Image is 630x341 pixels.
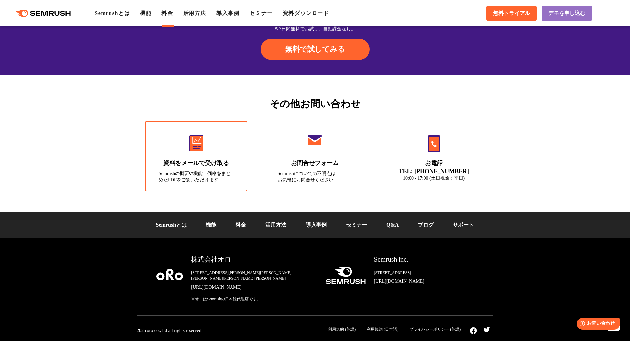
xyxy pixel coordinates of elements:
div: その他お問い合わせ [137,96,493,111]
a: ブログ [418,222,434,228]
a: デモを申し込む [542,6,592,21]
img: oro company [156,269,183,280]
div: 資料をメールで受け取る [159,159,233,167]
div: ※7日間無料でお試し。自動課金なし。 [137,26,493,32]
a: 導入事例 [216,10,239,16]
a: 導入事例 [306,222,327,228]
a: セミナー [249,10,273,16]
img: twitter [483,327,490,332]
a: 料金 [235,222,246,228]
a: 料金 [161,10,173,16]
div: Semrushについての不明点は お気軽にお問合せください [278,170,353,183]
a: Semrushとは [156,222,187,228]
div: [STREET_ADDRESS] [374,270,474,276]
a: 無料トライアル [486,6,537,21]
a: Q&A [386,222,399,228]
a: 活用方法 [183,10,206,16]
a: Semrushとは [95,10,130,16]
div: TEL: [PHONE_NUMBER] [397,168,471,175]
div: Semrush inc. [374,255,474,264]
a: セミナー [346,222,367,228]
div: 10:00 - 17:00 (土日祝除く平日) [397,175,471,181]
a: [URL][DOMAIN_NAME] [191,284,315,291]
span: デモを申し込む [548,10,585,17]
a: 機能 [206,222,216,228]
a: 資料をメールで受け取る Semrushの概要や機能、価格をまとめたPDFをご覧いただけます [145,121,247,191]
a: サポート [453,222,474,228]
a: 無料で試してみる [261,39,370,60]
a: [URL][DOMAIN_NAME] [374,278,474,285]
span: 無料トライアル [493,10,530,17]
a: 利用規約 (日本語) [367,327,398,332]
a: お問合せフォーム Semrushについての不明点はお気軽にお問合せください [264,121,366,191]
div: Semrushの概要や機能、価格をまとめたPDFをご覧いただけます [159,170,233,183]
img: facebook [470,327,477,334]
a: プライバシーポリシー (英語) [409,327,461,332]
div: お問合せフォーム [278,159,353,167]
a: 資料ダウンロード [283,10,329,16]
div: ※オロはSemrushの日本総代理店です。 [191,296,315,302]
div: 株式会社オロ [191,255,315,264]
a: 利用規約 (英語) [328,327,356,332]
div: お電話 [397,159,471,167]
a: 活用方法 [265,222,286,228]
span: 無料で試してみる [285,44,345,54]
div: 2025 oro co., ltd all rights reserved. [137,328,202,334]
div: [STREET_ADDRESS][PERSON_NAME][PERSON_NAME][PERSON_NAME][PERSON_NAME][PERSON_NAME] [191,270,315,281]
iframe: Help widget launcher [571,315,623,334]
a: 機能 [140,10,151,16]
